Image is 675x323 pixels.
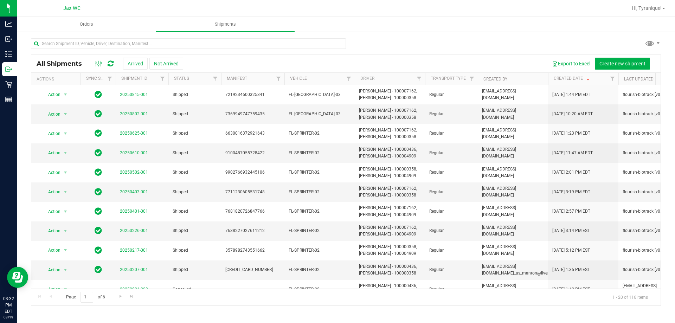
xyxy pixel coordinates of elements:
span: select [61,90,70,99]
button: Create new shipment [595,58,650,70]
a: Created By [483,77,507,82]
span: flourish-biotrack [v0.1.0] [623,266,668,273]
span: [EMAIL_ADDRESS][DOMAIN_NAME] [482,185,544,199]
a: Filter [607,73,618,85]
span: flourish-biotrack [v0.1.0] [623,130,668,137]
span: [EMAIL_ADDRESS][DOMAIN_NAME] [482,146,544,160]
span: Shipped [173,91,217,98]
span: [PERSON_NAME] - 100000436, [PERSON_NAME] - 100004909 [359,146,421,160]
span: FL-SPRINTER-02 [289,130,351,137]
a: Filter [210,73,221,85]
span: In Sync [95,245,102,255]
input: Search Shipment ID, Vehicle, Driver, Destination, Manifest... [31,38,346,49]
a: 20250802-001 [120,111,148,116]
span: [DATE] 1:42 PM EST [552,286,590,293]
span: flourish-biotrack [v0.1.0] [623,169,668,176]
span: flourish-biotrack [v0.1.0] [623,208,668,215]
p: 03:32 PM EDT [3,296,14,315]
inline-svg: Reports [5,96,12,103]
span: Regular [429,130,474,137]
a: Go to the last page [127,292,137,301]
span: [DATE] 1:35 PM EST [552,266,590,273]
a: Shipment ID [121,76,147,81]
span: [PERSON_NAME] - 100007162, [PERSON_NAME] - 100000358 [359,127,421,140]
span: [EMAIL_ADDRESS][DOMAIN_NAME] [482,224,544,238]
span: [PERSON_NAME] - 100007162, [PERSON_NAME] - 100004909 [359,224,421,238]
a: Orders [17,17,156,32]
span: FL-SPRINTER-02 [289,227,351,234]
th: Driver [355,73,425,85]
span: [EMAIL_ADDRESS][DOMAIN_NAME] [482,107,544,121]
span: [DATE] 3:19 PM EDT [552,189,590,195]
span: [PERSON_NAME] - 100007162, [PERSON_NAME] - 100004909 [359,205,421,218]
span: In Sync [95,90,102,99]
inline-svg: Retail [5,81,12,88]
span: 7369949747759435 [225,111,280,117]
a: Sync Status [86,76,113,81]
span: In Sync [95,109,102,119]
span: FL-SPRINTER-02 [289,189,351,195]
span: Regular [429,286,474,293]
span: Jax WC [63,5,81,11]
span: [PERSON_NAME] - 100000358, [PERSON_NAME] - 100004909 [359,166,421,179]
span: Regular [429,247,474,254]
span: Shipped [173,169,217,176]
span: flourish-biotrack [v0.1.0] [623,247,668,254]
a: 20250625-001 [120,131,148,136]
a: Shipments [156,17,295,32]
span: Orders [70,21,103,27]
span: select [61,226,70,236]
span: FL-[GEOGRAPHIC_DATA]-03 [289,111,351,117]
span: [CREDIT_CARD_NUMBER] [225,266,280,273]
span: Cancelled [173,286,217,293]
span: In Sync [95,206,102,216]
span: FL-[GEOGRAPHIC_DATA]-03 [289,91,351,98]
span: Regular [429,208,474,215]
span: Action [42,226,61,236]
span: FL-SPRINTER-02 [289,266,351,273]
span: flourish-biotrack [v0.1.0] [623,189,668,195]
span: select [61,129,70,138]
span: FL-SPRINTER-02 [289,247,351,254]
span: select [61,109,70,119]
span: Action [42,129,61,138]
span: [PERSON_NAME] - 100007162, [PERSON_NAME] - 100000358 [359,88,421,101]
a: Filter [343,73,355,85]
span: Regular [429,169,474,176]
span: [DATE] 11:47 AM EDT [552,150,593,156]
span: [DATE] 10:20 AM EDT [552,111,593,117]
span: 3578982743551662 [225,247,280,254]
span: Action [42,207,61,217]
span: FL-SPRINTER-02 [289,169,351,176]
a: 20250201-003 [120,287,148,292]
span: Regular [429,111,474,117]
a: Filter [104,73,116,85]
a: 20250403-001 [120,189,148,194]
span: [EMAIL_ADDRESS][DOMAIN_NAME] [482,283,544,296]
span: Shipped [173,189,217,195]
span: Action [42,284,61,294]
span: In Sync [95,148,102,158]
span: [PERSON_NAME] - 100000436, [PERSON_NAME] - 100000358 [359,283,421,296]
span: select [61,187,70,197]
iframe: Resource center [7,267,28,288]
span: [PERSON_NAME] - 100000436, [PERSON_NAME] - 100000358 [359,263,421,277]
a: Filter [157,73,168,85]
span: [PERSON_NAME] - 100007162, [PERSON_NAME] - 100000358 [359,107,421,121]
span: [EMAIL_ADDRESS][DOMAIN_NAME] [482,88,544,101]
span: Shipped [173,150,217,156]
a: Filter [273,73,284,85]
inline-svg: Inbound [5,35,12,43]
span: FL-SPRINTER-02 [289,208,351,215]
a: 20250610-001 [120,150,148,155]
span: select [61,245,70,255]
span: Action [42,109,61,119]
a: Manifest [227,76,247,81]
span: 1 - 20 of 116 items [607,292,654,302]
span: [DATE] 2:01 PM EDT [552,169,590,176]
span: Action [42,168,61,177]
span: Regular [429,91,474,98]
inline-svg: Analytics [5,20,12,27]
span: select [61,148,70,158]
span: Shipped [173,266,217,273]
